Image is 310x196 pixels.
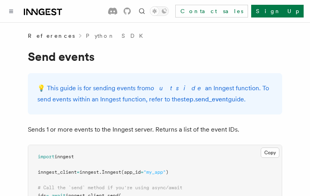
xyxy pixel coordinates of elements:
[137,6,147,16] button: Find something...
[38,169,77,175] span: inngest_client
[175,5,248,17] a: Contact sales
[86,32,148,40] a: Python SDK
[28,32,75,40] span: References
[28,124,282,135] p: Sends 1 or more events to the Inngest server. Returns a list of the event IDs.
[150,6,169,16] button: Toggle dark mode
[79,169,99,175] span: inngest
[99,169,102,175] span: .
[38,185,182,190] span: # Call the `send` method if you're using async/await
[143,169,166,175] span: "my_app"
[121,169,141,175] span: (app_id
[77,169,79,175] span: =
[181,95,228,103] a: step.send_event
[166,169,169,175] span: )
[102,169,121,175] span: Inngest
[6,6,16,16] button: Toggle navigation
[251,5,304,17] a: Sign Up
[141,169,143,175] span: =
[151,84,205,92] em: outside
[261,147,279,158] button: Copy
[54,154,74,159] span: inngest
[37,83,273,105] p: 💡️ This guide is for sending events from an Inngest function. To send events within an Inngest fu...
[38,154,54,159] span: import
[28,49,282,64] h1: Send events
